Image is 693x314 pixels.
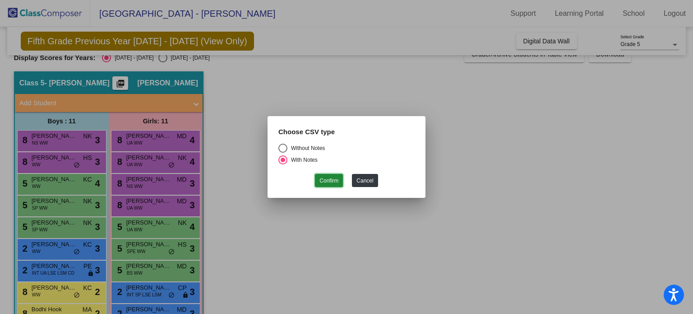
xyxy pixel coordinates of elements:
[287,144,325,152] div: Without Notes
[278,144,415,167] mat-radio-group: Select an option
[315,174,343,187] button: Confirm
[278,127,335,137] label: Choose CSV type
[352,174,378,187] button: Cancel
[287,156,318,164] div: With Notes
